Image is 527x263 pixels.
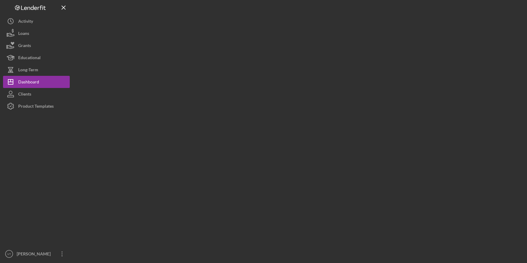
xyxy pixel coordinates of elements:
[18,64,38,77] div: Long-Term
[3,64,70,76] button: Long-Term
[18,76,39,89] div: Dashboard
[3,52,70,64] button: Educational
[3,15,70,27] button: Activity
[18,15,33,29] div: Activity
[15,248,55,261] div: [PERSON_NAME]
[3,76,70,88] button: Dashboard
[18,52,41,65] div: Educational
[3,100,70,112] button: Product Templates
[18,100,54,114] div: Product Templates
[3,88,70,100] button: Clients
[3,39,70,52] button: Grants
[18,88,31,102] div: Clients
[18,27,29,41] div: Loans
[18,39,31,53] div: Grants
[7,252,11,256] text: VT
[3,248,70,260] button: VT[PERSON_NAME]
[3,27,70,39] button: Loans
